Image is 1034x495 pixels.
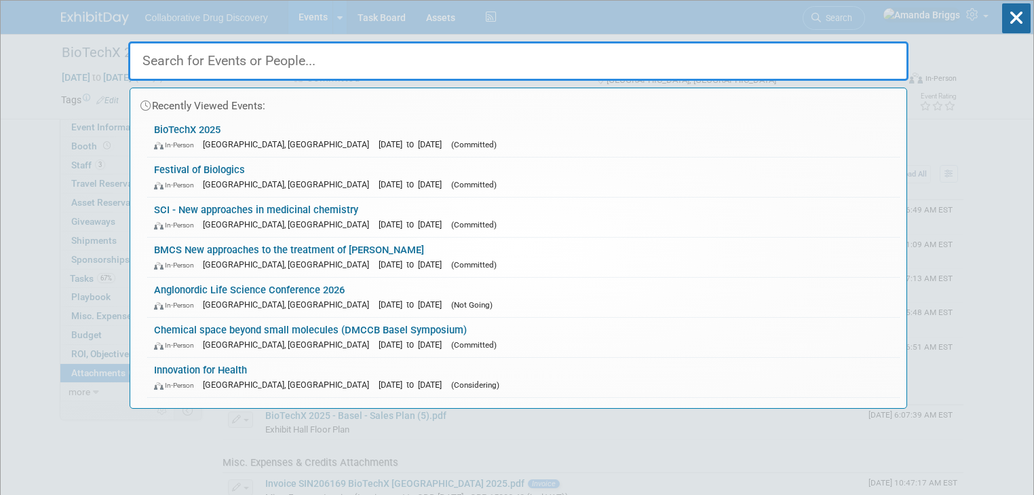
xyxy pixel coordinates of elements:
[147,198,900,237] a: SCI - New approaches in medicinal chemistry In-Person [GEOGRAPHIC_DATA], [GEOGRAPHIC_DATA] [DATE]...
[203,259,376,270] span: [GEOGRAPHIC_DATA], [GEOGRAPHIC_DATA]
[154,381,200,390] span: In-Person
[147,278,900,317] a: Anglonordic Life Science Conference 2026 In-Person [GEOGRAPHIC_DATA], [GEOGRAPHIC_DATA] [DATE] to...
[379,259,448,270] span: [DATE] to [DATE]
[203,219,376,230] span: [GEOGRAPHIC_DATA], [GEOGRAPHIC_DATA]
[154,181,200,189] span: In-Person
[203,380,376,390] span: [GEOGRAPHIC_DATA], [GEOGRAPHIC_DATA]
[128,41,908,81] input: Search for Events or People...
[451,260,497,270] span: (Committed)
[451,140,497,149] span: (Committed)
[154,341,200,350] span: In-Person
[451,340,497,350] span: (Committed)
[203,340,376,350] span: [GEOGRAPHIC_DATA], [GEOGRAPHIC_DATA]
[203,179,376,189] span: [GEOGRAPHIC_DATA], [GEOGRAPHIC_DATA]
[147,358,900,397] a: Innovation for Health In-Person [GEOGRAPHIC_DATA], [GEOGRAPHIC_DATA] [DATE] to [DATE] (Considering)
[154,301,200,310] span: In-Person
[147,117,900,157] a: BioTechX 2025 In-Person [GEOGRAPHIC_DATA], [GEOGRAPHIC_DATA] [DATE] to [DATE] (Committed)
[451,380,499,390] span: (Considering)
[137,88,900,117] div: Recently Viewed Events:
[379,340,448,350] span: [DATE] to [DATE]
[147,238,900,277] a: BMCS New approaches to the treatment of [PERSON_NAME] In-Person [GEOGRAPHIC_DATA], [GEOGRAPHIC_DA...
[147,318,900,357] a: Chemical space beyond small molecules (DMCCB Basel Symposium) In-Person [GEOGRAPHIC_DATA], [GEOGR...
[154,221,200,230] span: In-Person
[154,261,200,270] span: In-Person
[203,299,376,310] span: [GEOGRAPHIC_DATA], [GEOGRAPHIC_DATA]
[154,141,200,149] span: In-Person
[379,179,448,189] span: [DATE] to [DATE]
[379,139,448,149] span: [DATE] to [DATE]
[451,220,497,230] span: (Committed)
[203,139,376,149] span: [GEOGRAPHIC_DATA], [GEOGRAPHIC_DATA]
[379,380,448,390] span: [DATE] to [DATE]
[147,158,900,197] a: Festival of Biologics In-Person [GEOGRAPHIC_DATA], [GEOGRAPHIC_DATA] [DATE] to [DATE] (Committed)
[379,219,448,230] span: [DATE] to [DATE]
[451,180,497,189] span: (Committed)
[379,299,448,310] span: [DATE] to [DATE]
[451,300,493,310] span: (Not Going)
